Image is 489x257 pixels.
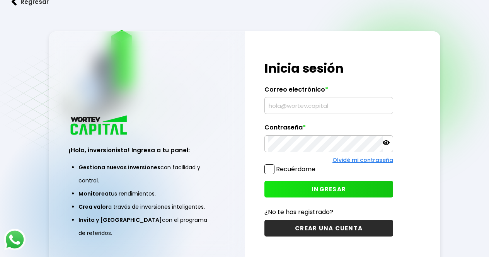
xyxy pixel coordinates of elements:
[69,146,225,155] h3: ¡Hola, inversionista! Ingresa a tu panel:
[276,165,315,174] label: Recuérdame
[78,203,108,211] span: Crea valor
[78,190,109,197] span: Monitorea
[264,86,393,97] label: Correo electrónico
[78,213,215,240] li: con el programa de referidos.
[264,220,393,237] button: CREAR UNA CUENTA
[264,124,393,135] label: Contraseña
[78,187,215,200] li: tus rendimientos.
[78,161,215,187] li: con facilidad y control.
[264,207,393,217] p: ¿No te has registrado?
[69,114,130,137] img: logo_wortev_capital
[312,185,346,193] span: INGRESAR
[264,181,393,197] button: INGRESAR
[264,207,393,237] a: ¿No te has registrado?CREAR UNA CUENTA
[264,59,393,78] h1: Inicia sesión
[78,163,160,171] span: Gestiona nuevas inversiones
[332,156,393,164] a: Olvidé mi contraseña
[78,200,215,213] li: a través de inversiones inteligentes.
[4,229,26,250] img: logos_whatsapp-icon.242b2217.svg
[268,97,390,114] input: hola@wortev.capital
[78,216,162,224] span: Invita y [GEOGRAPHIC_DATA]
